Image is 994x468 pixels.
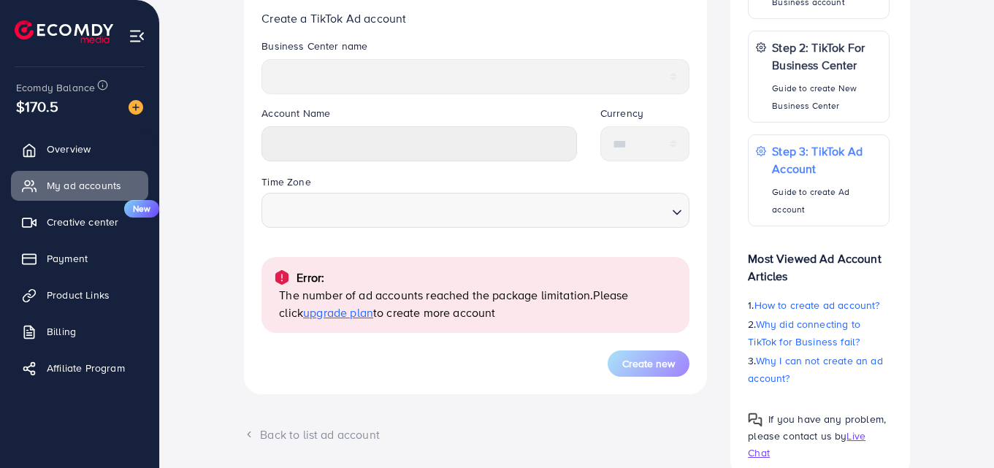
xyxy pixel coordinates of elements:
span: upgrade plan [303,304,373,321]
span: Why did connecting to TikTok for Business fail? [748,316,860,348]
span: Ecomdy Balance [16,80,95,95]
span: My ad accounts [47,178,121,193]
span: Why I can not create an ad account? [748,353,883,385]
legend: Business Center name [261,39,689,59]
span: If you have any problem, please contact us by [748,411,886,442]
a: Product Links [11,280,148,310]
p: Step 3: TikTok Ad Account [772,142,882,177]
img: menu [129,28,145,45]
span: Affiliate Program [47,361,125,375]
p: 3. [748,351,890,386]
span: Overview [47,142,91,156]
span: Billing [47,324,76,339]
span: Creative center [47,215,118,229]
span: $170.5 [16,96,58,117]
a: Affiliate Program [11,353,148,383]
img: Popup guide [748,413,762,427]
p: Guide to create New Business Center [772,79,882,114]
legend: Account Name [261,106,577,126]
p: 2. [748,315,890,350]
div: Search for option [261,193,689,228]
span: Payment [47,251,88,266]
div: Back to list ad account [244,426,707,443]
span: Live Chat [748,429,865,460]
p: 1. [748,296,890,313]
a: Billing [11,317,148,346]
span: Product Links [47,288,110,302]
a: My ad accounts [11,171,148,200]
a: Creative centerNew [11,207,148,237]
legend: Currency [600,106,690,126]
label: Time Zone [261,174,310,189]
span: Create new [622,356,675,371]
p: Error: [297,269,324,286]
iframe: Chat [932,402,983,457]
p: Most Viewed Ad Account Articles [748,237,890,284]
input: Search for option [268,196,666,223]
a: Payment [11,244,148,273]
img: logo [15,20,113,43]
span: How to create ad account? [754,297,880,312]
span: Please click to create more account [279,287,628,321]
p: Create a TikTok Ad account [261,9,689,27]
p: Step 2: TikTok For Business Center [772,38,882,73]
button: Create new [608,350,689,377]
img: image [129,100,143,115]
span: New [124,200,159,218]
img: alert [273,269,291,286]
p: Guide to create Ad account [772,183,882,218]
a: Overview [11,134,148,164]
p: The number of ad accounts reached the package limitation. [279,286,678,321]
